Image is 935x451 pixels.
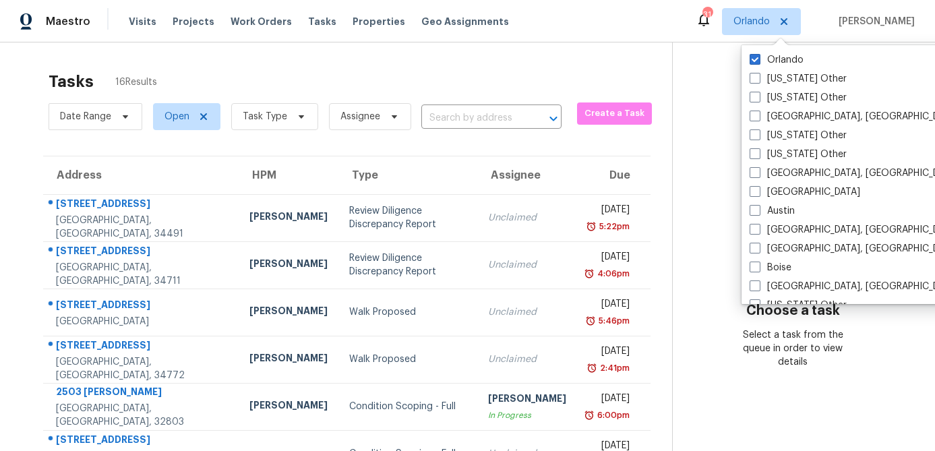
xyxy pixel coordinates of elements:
div: 4:06pm [595,267,630,280]
div: [PERSON_NAME] [249,210,328,227]
div: [DATE] [588,250,630,267]
div: Unclaimed [488,211,566,224]
div: [GEOGRAPHIC_DATA], [GEOGRAPHIC_DATA], 34491 [56,214,228,241]
span: Task Type [243,110,287,123]
h3: Choose a task [746,304,840,318]
span: Maestro [46,15,90,28]
div: [STREET_ADDRESS] [56,244,228,261]
div: 31 [702,8,712,22]
div: [STREET_ADDRESS] [56,197,228,214]
div: Review Diligence Discrepancy Report [349,204,466,231]
label: [US_STATE] Other [750,91,847,104]
div: [STREET_ADDRESS] [56,298,228,315]
span: Visits [129,15,156,28]
div: In Progress [488,409,566,422]
button: Create a Task [577,102,652,125]
th: HPM [239,156,338,194]
span: Tasks [308,17,336,26]
div: [DATE] [588,344,630,361]
div: [PERSON_NAME] [249,398,328,415]
div: Condition Scoping - Full [349,400,466,413]
span: Create a Task [584,106,645,121]
div: [STREET_ADDRESS] [56,338,228,355]
th: Due [577,156,651,194]
div: [PERSON_NAME] [249,257,328,274]
div: Unclaimed [488,258,566,272]
img: Overdue Alarm Icon [586,220,597,233]
img: Overdue Alarm Icon [584,409,595,422]
span: Properties [353,15,405,28]
div: [GEOGRAPHIC_DATA], [GEOGRAPHIC_DATA], 34711 [56,261,228,288]
input: Search by address [421,108,524,129]
div: [PERSON_NAME] [249,304,328,321]
label: Boise [750,261,791,274]
span: Orlando [733,15,770,28]
label: [US_STATE] Other [750,129,847,142]
div: 6:00pm [595,409,630,422]
label: Austin [750,204,795,218]
div: 5:22pm [597,220,630,233]
div: [GEOGRAPHIC_DATA], [GEOGRAPHIC_DATA], 32803 [56,402,228,429]
div: Walk Proposed [349,305,466,319]
div: [GEOGRAPHIC_DATA], [GEOGRAPHIC_DATA], 34772 [56,355,228,382]
div: [PERSON_NAME] [488,392,566,409]
label: [US_STATE] Other [750,72,847,86]
div: [DATE] [588,203,630,220]
span: Work Orders [231,15,292,28]
label: [GEOGRAPHIC_DATA] [750,185,860,199]
div: [DATE] [588,297,630,314]
div: 2:41pm [597,361,630,375]
label: [US_STATE] Other [750,299,847,312]
div: Select a task from the queue in order to view details [733,328,853,369]
span: [PERSON_NAME] [833,15,915,28]
span: Open [164,110,189,123]
span: Geo Assignments [421,15,509,28]
th: Address [43,156,239,194]
button: Open [544,109,563,128]
span: 16 Results [115,76,157,89]
div: [STREET_ADDRESS] [56,433,228,450]
div: 5:46pm [596,314,630,328]
th: Assignee [477,156,577,194]
label: [US_STATE] Other [750,148,847,161]
div: Review Diligence Discrepancy Report [349,251,466,278]
div: Unclaimed [488,353,566,366]
div: 2503 [PERSON_NAME] [56,385,228,402]
img: Overdue Alarm Icon [584,267,595,280]
div: Unclaimed [488,305,566,319]
div: [PERSON_NAME] [249,351,328,368]
div: [GEOGRAPHIC_DATA] [56,315,228,328]
h2: Tasks [49,75,94,88]
label: Orlando [750,53,804,67]
img: Overdue Alarm Icon [586,361,597,375]
div: Walk Proposed [349,353,466,366]
th: Type [338,156,477,194]
span: Assignee [340,110,380,123]
img: Overdue Alarm Icon [585,314,596,328]
span: Projects [173,15,214,28]
div: [DATE] [588,392,630,409]
span: Date Range [60,110,111,123]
